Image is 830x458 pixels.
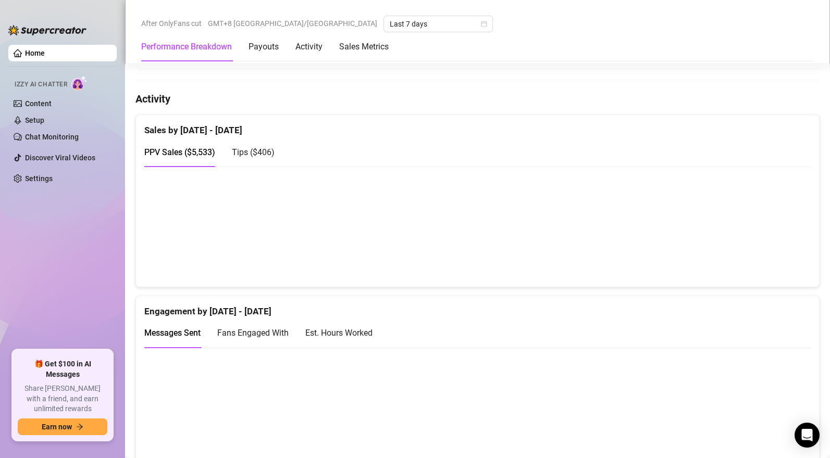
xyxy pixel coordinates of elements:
div: Est. Hours Worked [305,326,373,339]
span: Fans Engaged With [217,328,289,338]
a: Discover Viral Videos [25,154,95,162]
button: Earn nowarrow-right [18,418,107,435]
span: Share [PERSON_NAME] with a friend, and earn unlimited rewards [18,384,107,414]
div: Sales by [DATE] - [DATE] [144,115,811,137]
span: Last 7 days [390,16,487,32]
div: Sales Metrics [339,41,389,53]
span: Earn now [42,423,72,431]
span: calendar [481,21,487,27]
span: GMT+8 [GEOGRAPHIC_DATA]/[GEOGRAPHIC_DATA] [208,16,377,31]
a: Content [25,99,52,108]
div: Performance Breakdown [141,41,232,53]
a: Settings [25,174,53,183]
div: Payouts [249,41,279,53]
h4: Activity [135,92,820,106]
div: Open Intercom Messenger [795,423,820,448]
span: 🎁 Get $100 in AI Messages [18,359,107,379]
div: Engagement by [DATE] - [DATE] [144,296,811,319]
span: Messages Sent [144,328,201,338]
span: After OnlyFans cut [141,16,202,31]
span: Izzy AI Chatter [15,80,67,90]
img: logo-BBDzfeDw.svg [8,25,86,35]
span: Tips ( $406 ) [232,147,275,157]
a: Setup [25,116,44,124]
img: AI Chatter [71,75,88,91]
span: PPV Sales ( $5,533 ) [144,147,215,157]
a: Home [25,49,45,57]
span: arrow-right [76,423,83,430]
a: Chat Monitoring [25,133,79,141]
div: Activity [295,41,323,53]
